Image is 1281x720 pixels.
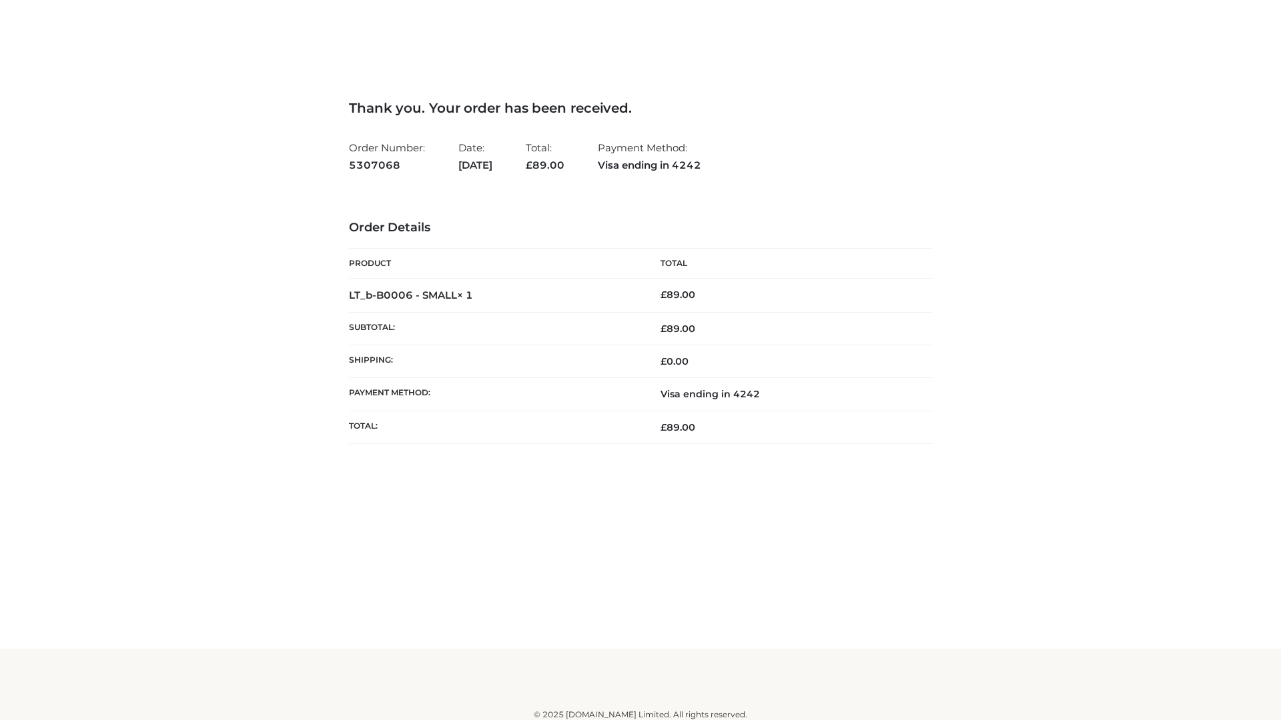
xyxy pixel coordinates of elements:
li: Payment Method: [598,136,701,177]
td: Visa ending in 4242 [640,378,932,411]
span: 89.00 [661,421,695,433]
th: Product [349,249,640,279]
strong: 5307068 [349,157,425,174]
th: Payment method: [349,378,640,411]
li: Order Number: [349,136,425,177]
strong: [DATE] [458,157,492,174]
strong: LT_b-B0006 - SMALL [349,289,473,301]
span: £ [661,421,667,433]
bdi: 89.00 [661,289,695,301]
span: 89.00 [661,323,695,335]
h3: Thank you. Your order has been received. [349,100,932,116]
th: Subtotal: [349,312,640,345]
th: Total: [349,411,640,443]
span: £ [661,289,667,301]
span: £ [526,159,532,171]
strong: Visa ending in 4242 [598,157,701,174]
th: Shipping: [349,345,640,378]
strong: × 1 [457,289,473,301]
li: Total: [526,136,564,177]
h3: Order Details [349,221,932,235]
th: Total [640,249,932,279]
bdi: 0.00 [661,355,689,367]
li: Date: [458,136,492,177]
span: £ [661,355,667,367]
span: £ [661,323,667,335]
span: 89.00 [526,159,564,171]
